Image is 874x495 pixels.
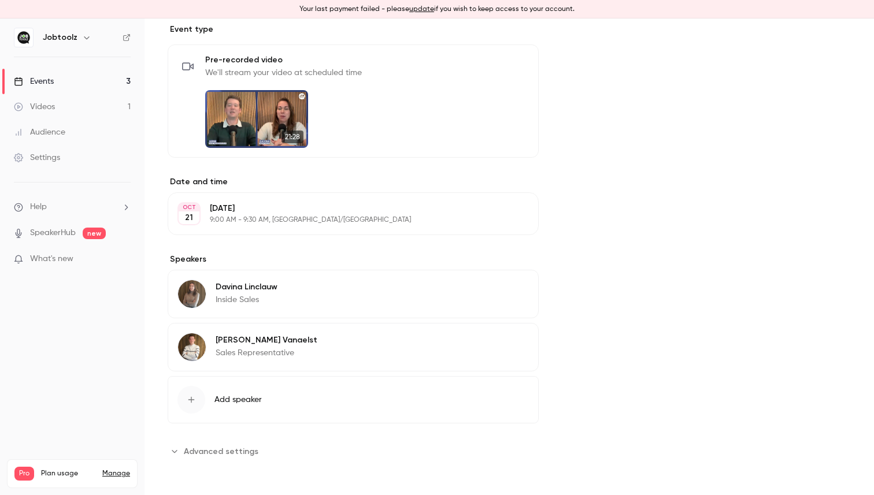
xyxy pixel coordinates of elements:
[14,467,34,481] span: Pro
[168,323,539,371] div: Arne Vanaelst[PERSON_NAME] VanaelstSales Representative
[168,270,539,318] div: Davina LinclauwDavina LinclauwInside Sales
[102,469,130,478] a: Manage
[168,254,539,265] label: Speakers
[210,215,477,225] p: 9:00 AM - 9:30 AM, [GEOGRAPHIC_DATA]/[GEOGRAPHIC_DATA]
[216,334,317,346] p: [PERSON_NAME] Vanaelst
[168,24,539,35] p: Event type
[216,294,277,306] p: Inside Sales
[216,347,317,359] p: Sales Representative
[409,4,434,14] button: update
[14,76,54,87] div: Events
[210,203,477,214] p: [DATE]
[14,28,33,47] img: Jobtoolz
[168,442,539,460] section: Advanced settings
[14,201,131,213] li: help-dropdown-opener
[185,212,193,224] p: 21
[178,333,206,361] img: Arne Vanaelst
[168,442,265,460] button: Advanced settings
[214,394,262,405] span: Add speaker
[30,201,47,213] span: Help
[282,131,303,143] span: 21:28
[30,253,73,265] span: What's new
[41,469,95,478] span: Plan usage
[14,152,60,163] div: Settings
[205,54,362,66] span: Pre-recorded video
[168,176,539,188] label: Date and time
[178,280,206,308] img: Davina Linclauw
[205,67,362,79] span: We'll stream your video at scheduled time
[83,228,106,239] span: new
[43,32,77,43] h6: Jobtoolz
[30,227,76,239] a: SpeakerHub
[184,445,258,457] span: Advanced settings
[179,203,199,211] div: OCT
[299,4,575,14] p: Your last payment failed - please if you wish to keep access to your account.
[216,281,277,293] p: Davina Linclauw
[168,376,539,423] button: Add speaker
[14,101,55,113] div: Videos
[14,126,65,138] div: Audience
